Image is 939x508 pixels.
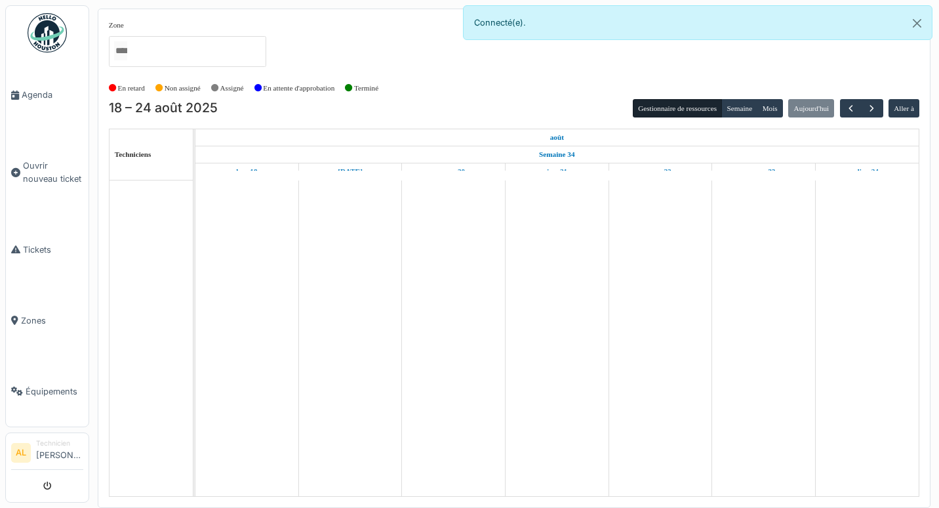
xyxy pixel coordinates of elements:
a: Zones [6,285,89,356]
button: Mois [757,99,783,117]
a: 23 août 2025 [748,163,778,180]
h2: 18 – 24 août 2025 [109,100,218,116]
a: AL Technicien[PERSON_NAME] [11,438,83,470]
span: Zones [21,314,83,327]
button: Aller à [889,99,919,117]
a: 20 août 2025 [439,163,468,180]
a: Tickets [6,214,89,285]
input: Tous [114,41,127,60]
a: 18 août 2025 [547,129,567,146]
li: [PERSON_NAME] [36,438,83,467]
span: Tickets [23,243,83,256]
a: Équipements [6,356,89,427]
li: AL [11,443,31,463]
button: Gestionnaire de ressources [633,99,722,117]
button: Précédent [840,99,862,118]
a: 19 août 2025 [334,163,366,180]
label: Zone [109,20,124,31]
label: Non assigné [165,83,201,94]
label: En retard [118,83,145,94]
a: 18 août 2025 [233,163,260,180]
span: Équipements [26,385,83,398]
img: Badge_color-CXgf-gQk.svg [28,13,67,53]
button: Semaine [721,99,757,117]
button: Suivant [861,99,883,118]
span: Ouvrir nouveau ticket [23,159,83,184]
label: Terminé [354,83,378,94]
a: Semaine 34 [536,146,578,163]
span: Agenda [22,89,83,101]
span: Techniciens [115,150,151,158]
label: En attente d'approbation [263,83,334,94]
div: Technicien [36,438,83,448]
a: 21 août 2025 [543,163,570,180]
button: Close [902,6,932,41]
a: Ouvrir nouveau ticket [6,131,89,214]
a: 24 août 2025 [852,163,882,180]
label: Assigné [220,83,244,94]
a: Agenda [6,60,89,131]
a: 22 août 2025 [646,163,675,180]
div: Connecté(e). [463,5,932,40]
button: Aujourd'hui [788,99,834,117]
